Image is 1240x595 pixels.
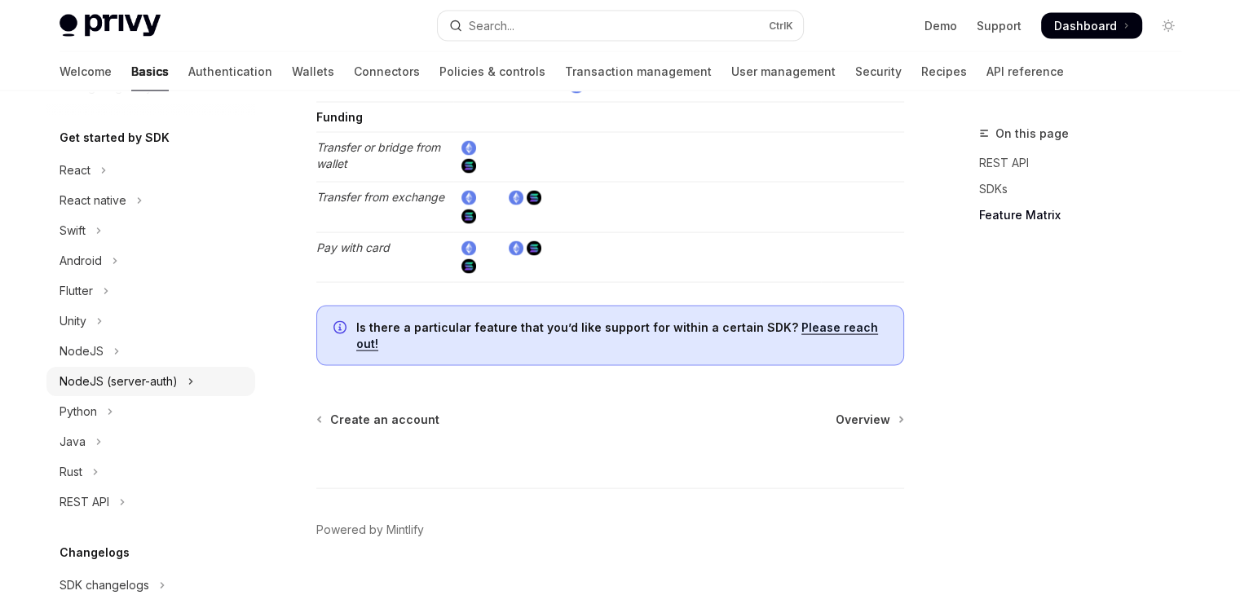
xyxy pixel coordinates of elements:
a: Connectors [354,52,420,91]
img: solana.png [527,241,541,256]
div: REST API [60,492,109,512]
a: Support [977,18,1022,34]
em: Pay with card [316,240,390,254]
span: Overview [836,412,890,428]
div: NodeJS (server-auth) [60,372,178,391]
a: Policies & controls [439,52,545,91]
em: Transfer from exchange [316,190,444,204]
h5: Changelogs [60,543,130,562]
img: solana.png [527,191,541,205]
button: Toggle Flutter section [46,276,255,306]
button: Toggle NodeJS section [46,337,255,366]
strong: Funding [316,110,363,124]
a: REST API [979,150,1194,176]
a: Dashboard [1041,13,1142,39]
span: On this page [995,124,1069,143]
div: React [60,161,90,180]
button: Toggle React section [46,156,255,185]
strong: Is there a particular feature that you’d like support for within a certain SDK? [356,320,798,334]
div: Unity [60,311,86,331]
div: Swift [60,221,86,240]
a: Demo [924,18,957,34]
button: Toggle Python section [46,397,255,426]
img: solana.png [461,259,476,274]
a: User management [731,52,836,91]
div: Search... [469,16,514,36]
button: Toggle dark mode [1155,13,1181,39]
a: Recipes [921,52,967,91]
img: ethereum.png [509,241,523,256]
button: Toggle Swift section [46,216,255,245]
div: SDK changelogs [60,575,149,595]
button: Toggle Java section [46,427,255,456]
img: solana.png [461,159,476,174]
div: Java [60,432,86,452]
button: Toggle Unity section [46,306,255,336]
em: web3swift [316,78,372,92]
svg: Info [333,321,350,337]
img: ethereum.png [461,141,476,156]
button: Toggle React native section [46,186,255,215]
a: Please reach out! [356,320,878,351]
div: Rust [60,462,82,482]
img: light logo [60,15,161,37]
div: Python [60,402,97,421]
span: Dashboard [1054,18,1117,34]
img: ethereum.png [461,191,476,205]
a: Authentication [188,52,272,91]
em: Transfer or bridge from wallet [316,140,440,170]
a: Wallets [292,52,334,91]
button: Toggle NodeJS (server-auth) section [46,367,255,396]
div: NodeJS [60,342,104,361]
a: Security [855,52,902,91]
img: ethereum.png [509,191,523,205]
img: solana.png [461,209,476,224]
div: Flutter [60,281,93,301]
a: Welcome [60,52,112,91]
span: Ctrl K [769,20,793,33]
button: Toggle Android section [46,246,255,275]
div: React native [60,191,126,210]
button: Toggle Rust section [46,457,255,487]
h5: Get started by SDK [60,128,170,148]
div: Android [60,251,102,271]
a: API reference [986,52,1064,91]
button: Open search [438,11,803,41]
button: Toggle REST API section [46,487,255,517]
a: Overview [836,412,902,428]
span: Create an account [330,412,439,428]
a: Create an account [318,412,439,428]
a: Powered by Mintlify [316,522,424,538]
a: Transaction management [565,52,712,91]
a: SDKs [979,176,1194,202]
a: Feature Matrix [979,202,1194,228]
img: ethereum.png [461,241,476,256]
a: Basics [131,52,169,91]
